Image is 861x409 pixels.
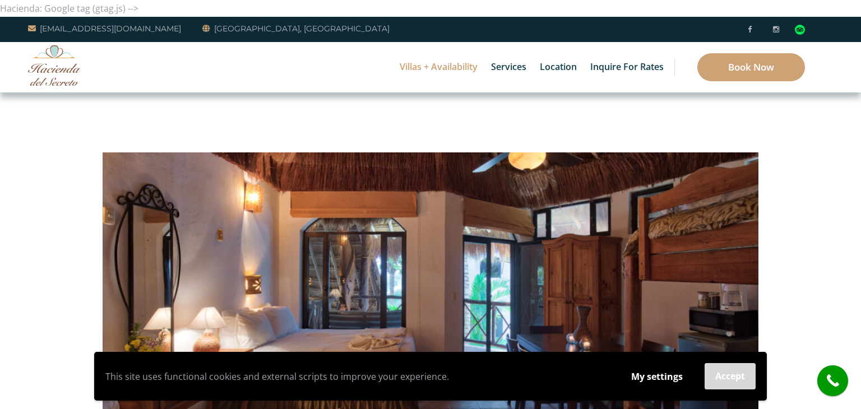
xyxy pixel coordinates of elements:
[817,365,848,396] a: call
[820,368,845,393] i: call
[202,22,390,35] a: [GEOGRAPHIC_DATA], [GEOGRAPHIC_DATA]
[795,25,805,35] div: Read traveler reviews on Tripadvisor
[534,42,582,92] a: Location
[705,363,756,389] button: Accept
[621,364,693,389] button: My settings
[28,22,181,35] a: [EMAIL_ADDRESS][DOMAIN_NAME]
[585,42,669,92] a: Inquire for Rates
[105,368,609,385] p: This site uses functional cookies and external scripts to improve your experience.
[485,42,532,92] a: Services
[795,25,805,35] img: Tripadvisor_logomark.svg
[28,45,81,86] img: Awesome Logo
[697,53,805,81] a: Book Now
[394,42,483,92] a: Villas + Availability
